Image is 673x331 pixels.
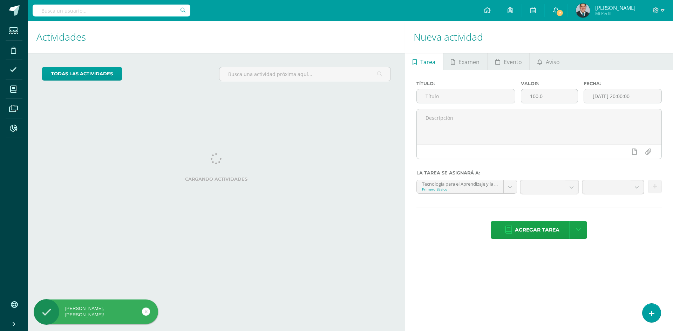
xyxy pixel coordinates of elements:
[405,53,443,70] a: Tarea
[595,11,635,16] span: Mi Perfil
[42,67,122,81] a: todas las Actividades
[34,305,158,318] div: [PERSON_NAME], [PERSON_NAME]!
[36,21,396,53] h1: Actividades
[416,81,515,86] label: Título:
[420,54,435,70] span: Tarea
[42,177,391,182] label: Cargando actividades
[521,81,578,86] label: Valor:
[584,81,662,86] label: Fecha:
[595,4,635,11] span: [PERSON_NAME]
[530,53,567,70] a: Aviso
[576,4,590,18] img: a9976b1cad2e56b1ca6362e8fabb9e16.png
[488,53,529,70] a: Evento
[33,5,190,16] input: Busca un usuario...
[504,54,522,70] span: Evento
[556,9,564,17] span: 7
[417,180,517,193] a: Tecnología para el Aprendizaje y la Comunicación (Informática) 'D'Primero Básico
[417,89,515,103] input: Título
[584,89,661,103] input: Fecha de entrega
[422,180,498,187] div: Tecnología para el Aprendizaje y la Comunicación (Informática) 'D'
[443,53,487,70] a: Examen
[515,221,559,239] span: Agregar tarea
[422,187,498,192] div: Primero Básico
[546,54,560,70] span: Aviso
[416,170,662,175] label: La tarea se asignará a:
[414,21,665,53] h1: Nueva actividad
[219,67,390,81] input: Busca una actividad próxima aquí...
[521,89,578,103] input: Puntos máximos
[458,54,480,70] span: Examen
